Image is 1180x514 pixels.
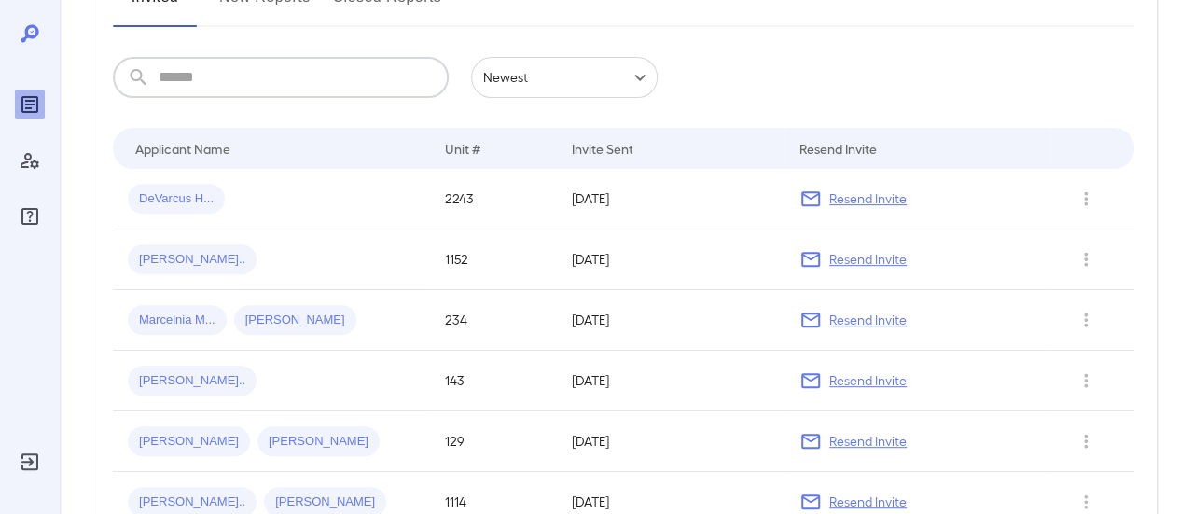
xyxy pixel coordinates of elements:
div: Newest [471,57,658,98]
span: [PERSON_NAME] [234,312,356,329]
td: 234 [430,290,557,351]
td: 2243 [430,169,557,229]
div: Reports [15,90,45,119]
p: Resend Invite [829,189,907,208]
span: [PERSON_NAME].. [128,251,257,269]
span: [PERSON_NAME].. [128,493,257,511]
div: Invite Sent [571,137,632,160]
button: Row Actions [1071,426,1101,456]
span: DeVarcus H... [128,190,225,208]
td: [DATE] [556,351,784,411]
td: [DATE] [556,169,784,229]
td: 129 [430,411,557,472]
div: FAQ [15,201,45,231]
div: Applicant Name [135,137,230,160]
span: [PERSON_NAME] [264,493,386,511]
p: Resend Invite [829,432,907,451]
p: Resend Invite [829,250,907,269]
button: Row Actions [1071,244,1101,274]
td: [DATE] [556,290,784,351]
div: Resend Invite [799,137,877,160]
p: Resend Invite [829,493,907,511]
td: 1152 [430,229,557,290]
button: Row Actions [1071,366,1101,396]
div: Unit # [445,137,480,160]
td: 143 [430,351,557,411]
div: Manage Users [15,146,45,175]
div: Log Out [15,447,45,477]
p: Resend Invite [829,371,907,390]
span: Marcelnia M... [128,312,227,329]
td: [DATE] [556,411,784,472]
td: [DATE] [556,229,784,290]
span: [PERSON_NAME].. [128,372,257,390]
button: Row Actions [1071,184,1101,214]
span: [PERSON_NAME] [128,433,250,451]
button: Row Actions [1071,305,1101,335]
span: [PERSON_NAME] [257,433,380,451]
p: Resend Invite [829,311,907,329]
